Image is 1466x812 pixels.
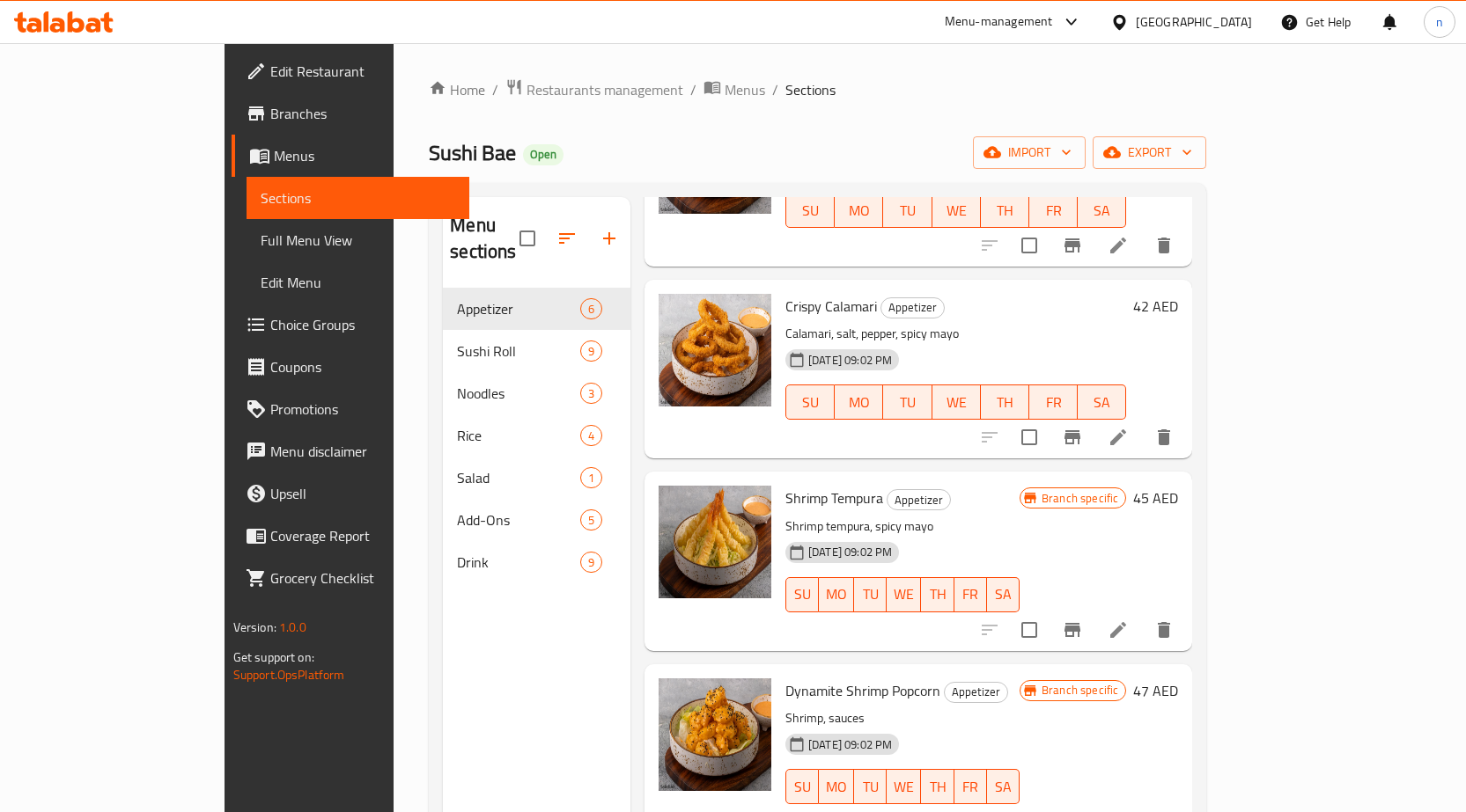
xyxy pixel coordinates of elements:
span: Edit Restaurant [270,61,455,82]
a: Coverage Report [232,515,469,557]
div: Rice [457,425,580,446]
a: Edit menu item [1108,235,1129,256]
span: [DATE] 09:02 PM [801,736,899,753]
span: Drink [457,552,580,573]
div: Noodles3 [443,372,630,414]
button: MO [835,193,883,228]
span: Upsell [270,483,455,504]
span: Sections [261,187,455,208]
span: TH [988,390,1022,415]
div: Drink9 [443,541,630,583]
span: Branches [270,103,455,124]
button: TH [921,577,954,612]
a: Branches [232,92,469,135]
span: TH [928,582,947,607]
div: items [580,383,602,404]
span: Appetizer [457,298,580,319]
span: Salad [457,467,580,488]
span: WE [894,582,914,607]
span: export [1107,142,1192,164]
span: 1 [581,470,601,486]
button: TU [854,769,887,804]
span: TH [928,774,947,800]
button: WE [887,769,921,804]
span: MO [826,774,847,800]
li: / [690,79,696,100]
div: Appetizer6 [443,288,630,330]
span: WE [939,390,974,415]
div: Sushi Roll9 [443,330,630,372]
img: Dynamite Shrimp Popcorn [659,678,771,791]
button: MO [819,769,854,804]
div: Open [523,144,564,165]
div: Add-Ons5 [443,499,630,541]
h6: 45 AED [1133,486,1178,510]
button: SA [1078,193,1126,228]
button: Branch-specific-item [1051,416,1094,458]
button: FR [1029,193,1078,228]
button: FR [954,769,987,804]
div: Rice4 [443,414,630,457]
span: Sushi Roll [457,340,580,362]
span: Select to update [1011,419,1048,456]
span: TU [890,390,925,415]
span: Sort sections [546,217,588,260]
span: Select to update [1011,611,1048,648]
div: Appetizer [944,682,1008,703]
div: items [580,340,602,362]
button: import [973,136,1086,169]
button: SA [1078,384,1126,420]
button: WE [932,384,981,420]
span: SA [1085,198,1119,223]
span: Grocery Checklist [270,567,455,589]
span: FR [1036,198,1071,223]
span: Version: [233,616,276,639]
button: TH [921,769,954,804]
span: 4 [581,428,601,444]
div: items [580,467,602,488]
h2: Menu sections [450,212,519,265]
p: Shrimp tempura, spicy mayo [785,516,1020,538]
a: Promotions [232,388,469,430]
button: SU [785,577,819,612]
a: Restaurants management [505,78,683,101]
button: SU [785,193,835,228]
button: Branch-specific-item [1051,224,1094,267]
span: import [987,142,1072,164]
a: Menus [232,135,469,177]
button: TH [981,384,1029,420]
p: Shrimp, sauces [785,707,1020,729]
div: Appetizer [887,489,951,510]
div: Appetizer [880,297,945,318]
span: Dynamite Shrimp Popcorn [785,677,940,704]
span: Select to update [1011,227,1048,264]
span: SU [793,390,828,415]
li: / [492,79,498,100]
span: 3 [581,385,601,402]
button: WE [887,577,921,612]
span: Menus [725,79,765,100]
img: Crispy Calamari [659,294,771,406]
a: Menus [704,78,765,101]
span: Shrimp Tempura [785,485,883,511]
span: Select all sections [509,220,546,257]
span: WE [939,198,974,223]
span: Open [523,147,564,162]
div: items [580,509,602,530]
a: Full Menu View [247,219,469,261]
span: Branch specific [1035,490,1125,507]
button: FR [1029,384,1078,420]
span: Crispy Calamari [785,293,877,319]
a: Menu disclaimer [232,430,469,472]
span: Get support on: [233,646,314,669]
p: Calamari, salt, pepper, spicy mayo [785,323,1126,345]
li: / [772,79,778,100]
span: SA [1085,390,1119,415]
span: WE [894,774,914,800]
span: 5 [581,512,601,529]
button: delete [1143,609,1185,651]
a: Grocery Checklist [232,557,469,599]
